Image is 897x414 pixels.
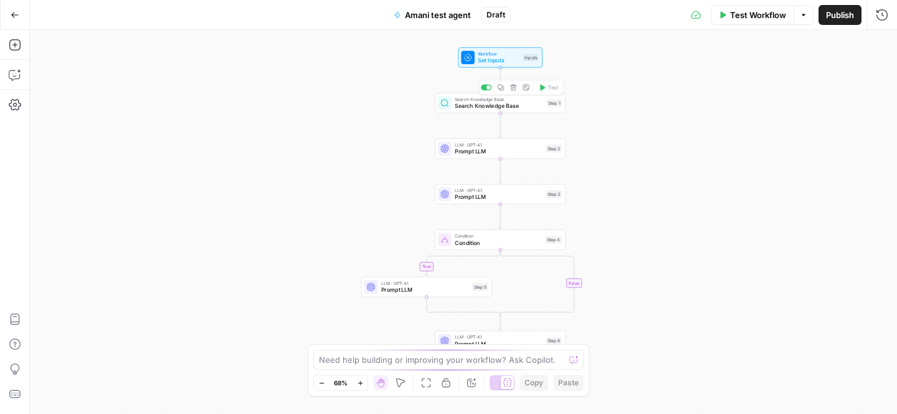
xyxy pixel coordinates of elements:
div: WorkflowSet InputsInputs [435,47,566,67]
button: Paste [553,375,584,391]
span: Publish [826,9,854,21]
div: Step 2 [546,145,562,152]
div: Search Knowledge BaseSearch Knowledge BaseStep 1Test [435,93,566,113]
g: Edge from step_2 to step_3 [499,159,501,183]
div: Step 3 [546,190,562,198]
span: Prompt LLM [455,193,543,201]
g: Edge from step_4-conditional-end to step_6 [499,314,501,330]
span: Paste [558,377,579,388]
g: Edge from step_4 to step_4-conditional-end [500,250,574,317]
span: LLM · GPT-4.1 [455,187,543,194]
span: Draft [486,9,505,21]
span: LLM · GPT-4.1 [455,334,543,340]
span: Search Knowledge Base [455,96,543,103]
span: Condition [455,233,542,239]
span: Set Inputs [478,56,520,65]
span: LLM · GPT-4.1 [381,280,469,287]
div: Inputs [523,54,539,61]
span: 68% [334,378,348,388]
button: Copy [520,375,548,391]
span: Condition [455,238,542,247]
g: Edge from step_5 to step_4-conditional-end [427,297,500,316]
span: Test [548,84,558,91]
span: Test Workflow [730,9,786,21]
div: Step 4 [546,236,562,243]
span: Amani test agent [405,9,471,21]
span: Prompt LLM [455,340,543,349]
span: Workflow [478,51,520,57]
button: Test [535,82,561,93]
div: Step 6 [546,337,562,345]
div: LLM · GPT-4.1Prompt LLMStep 6 [435,330,566,350]
div: ConditionConditionStep 4 [435,229,566,249]
button: Publish [819,5,861,25]
g: Edge from step_1 to step_2 [499,113,501,138]
span: Search Knowledge Base [455,102,543,110]
div: LLM · GPT-4.1Prompt LLMStep 5 [361,277,492,297]
g: Edge from step_4 to step_5 [425,250,500,276]
span: Prompt LLM [455,147,543,156]
div: EndOutput [435,377,566,397]
button: Amani test agent [386,5,478,25]
div: Step 5 [472,283,488,291]
span: Copy [524,377,543,388]
span: Prompt LLM [381,286,469,294]
span: LLM · GPT-4.1 [455,142,543,148]
button: Test Workflow [711,5,794,25]
div: LLM · GPT-4.1Prompt LLMStep 2 [435,138,566,158]
div: Step 1 [547,99,562,107]
g: Edge from step_3 to step_4 [499,205,501,229]
div: LLM · GPT-4.1Prompt LLMStep 3 [435,184,566,204]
